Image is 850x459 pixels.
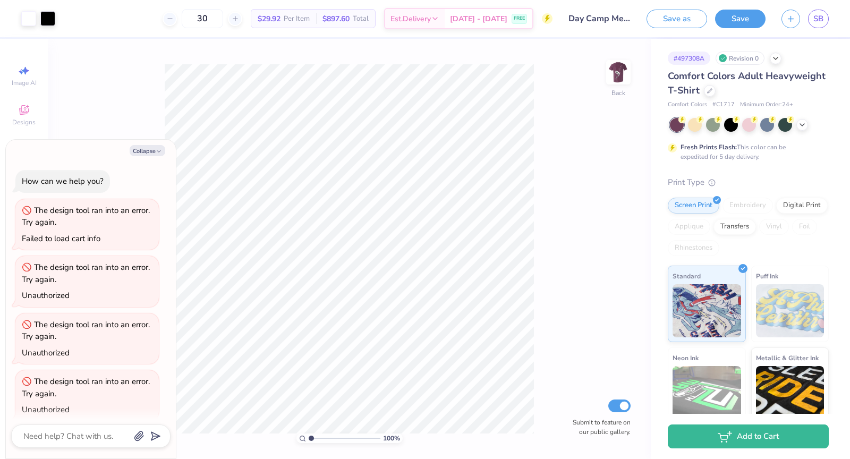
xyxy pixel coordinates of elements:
span: Comfort Colors [668,100,707,109]
div: Print Type [668,176,829,189]
span: $29.92 [258,13,280,24]
span: SB [813,13,823,25]
div: The design tool ran into an error. Try again. [22,376,150,399]
span: Standard [673,270,701,282]
div: Transfers [713,219,756,235]
label: Submit to feature on our public gallery. [567,418,631,437]
div: The design tool ran into an error. Try again. [22,319,150,342]
div: This color can be expedited for 5 day delivery. [681,142,811,161]
div: Back [611,88,625,98]
span: Est. Delivery [390,13,431,24]
div: How can we help you? [22,176,104,186]
div: Failed to load cart info [22,233,100,244]
button: Add to Cart [668,424,829,448]
div: # 497308A [668,52,710,65]
img: Back [608,62,629,83]
span: Image AI [12,79,37,87]
span: Per Item [284,13,310,24]
span: $897.60 [322,13,350,24]
span: Puff Ink [756,270,778,282]
img: Puff Ink [756,284,824,337]
span: Neon Ink [673,352,699,363]
span: 100 % [383,433,400,443]
img: Metallic & Glitter Ink [756,366,824,419]
img: Neon Ink [673,366,741,419]
span: Metallic & Glitter Ink [756,352,819,363]
div: Unauthorized [22,347,70,358]
div: Embroidery [722,198,773,214]
div: The design tool ran into an error. Try again. [22,205,150,228]
div: Foil [792,219,817,235]
a: SB [808,10,829,28]
input: – – [182,9,223,28]
span: [DATE] - [DATE] [450,13,507,24]
span: Minimum Order: 24 + [740,100,793,109]
div: The design tool ran into an error. Try again. [22,262,150,285]
span: Comfort Colors Adult Heavyweight T-Shirt [668,70,826,97]
div: Revision 0 [716,52,764,65]
span: Total [353,13,369,24]
span: Designs [12,118,36,126]
div: Screen Print [668,198,719,214]
button: Collapse [130,145,165,156]
span: # C1717 [712,100,735,109]
strong: Fresh Prints Flash: [681,143,737,151]
img: Standard [673,284,741,337]
button: Save as [647,10,707,28]
input: Untitled Design [560,8,639,29]
div: Unauthorized [22,404,70,415]
div: Digital Print [776,198,828,214]
div: Unauthorized [22,290,70,301]
div: Rhinestones [668,240,719,256]
div: Applique [668,219,710,235]
span: FREE [514,15,525,22]
div: Vinyl [759,219,789,235]
button: Save [715,10,766,28]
